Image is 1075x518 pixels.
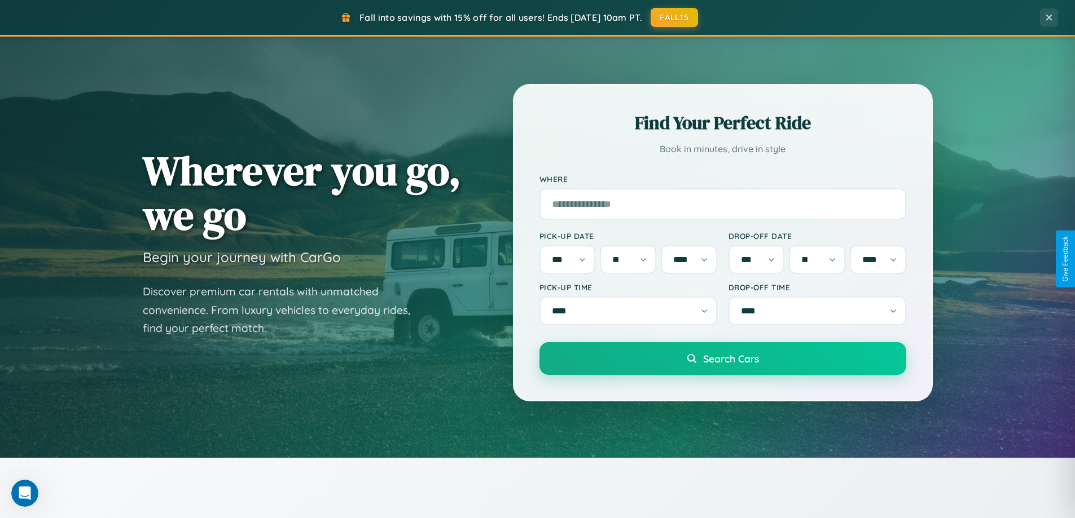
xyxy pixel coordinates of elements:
[539,141,906,157] p: Book in minutes, drive in style
[651,8,698,27] button: FALL15
[729,282,906,292] label: Drop-off Time
[539,342,906,375] button: Search Cars
[1061,236,1069,282] div: Give Feedback
[539,231,717,241] label: Pick-up Date
[359,12,642,23] span: Fall into savings with 15% off for all users! Ends [DATE] 10am PT.
[539,282,717,292] label: Pick-up Time
[143,282,425,338] p: Discover premium car rentals with unmatched convenience. From luxury vehicles to everyday rides, ...
[539,110,906,135] h2: Find Your Perfect Ride
[11,480,38,507] iframe: Intercom live chat
[539,174,906,184] label: Where
[143,148,461,237] h1: Wherever you go, we go
[143,249,341,265] h3: Begin your journey with CarGo
[729,231,906,241] label: Drop-off Date
[703,352,759,365] span: Search Cars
